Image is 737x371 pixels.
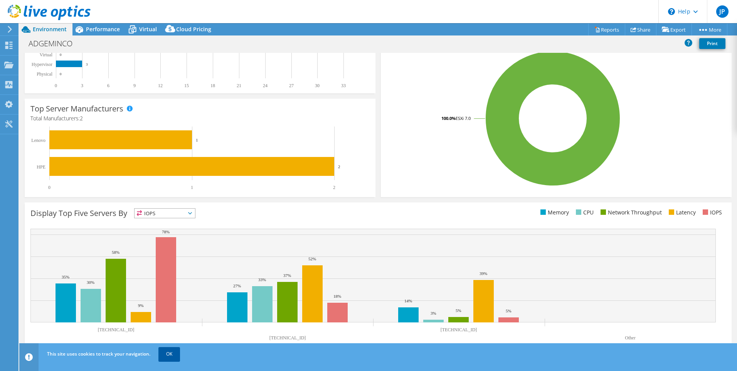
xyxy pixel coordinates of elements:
text: 1 [191,185,193,190]
text: 0 [60,53,62,57]
a: Reports [588,24,625,35]
text: 35% [62,275,69,279]
text: 0 [55,83,57,88]
h1: ADGEMINCO [25,39,84,48]
span: Environment [33,25,67,33]
text: 9 [133,83,136,88]
text: 78% [162,229,170,234]
tspan: ESXi 7.0 [456,115,471,121]
text: 18% [333,294,341,298]
li: IOPS [701,208,722,217]
span: This site uses cookies to track your navigation. [47,351,150,357]
text: Hypervisor [32,62,52,67]
text: 30 [315,83,320,88]
a: Share [625,24,656,35]
text: 33% [258,277,266,282]
text: 33 [341,83,346,88]
text: [TECHNICAL_ID] [441,327,477,332]
text: 37% [283,273,291,278]
li: CPU [574,208,594,217]
text: 14% [404,298,412,303]
text: HPE [37,164,45,170]
text: 0 [48,185,50,190]
li: Latency [667,208,696,217]
text: 21 [237,83,241,88]
a: Print [699,38,725,49]
tspan: 100.0% [441,115,456,121]
h3: Top Server Manufacturers [30,105,123,113]
text: 1 [196,138,198,142]
text: 5% [456,308,461,313]
text: 9% [138,303,144,308]
li: Memory [538,208,569,217]
text: Virtual [40,52,53,57]
span: IOPS [135,209,195,218]
text: 18 [210,83,215,88]
span: Performance [86,25,120,33]
text: 6 [107,83,109,88]
text: 2 [338,164,340,169]
text: [TECHNICAL_ID] [98,327,135,332]
text: 2 [333,185,335,190]
text: 15 [184,83,189,88]
span: JP [716,5,729,18]
text: 58% [112,250,119,255]
text: 3 [86,62,88,66]
a: More [692,24,727,35]
text: 24 [263,83,268,88]
span: Cloud Pricing [176,25,211,33]
svg: \n [668,8,675,15]
text: 30% [87,280,94,285]
a: Export [656,24,692,35]
text: 12 [158,83,163,88]
span: 2 [80,115,83,122]
text: 3 [81,83,83,88]
text: 3% [431,311,436,315]
text: 27% [233,283,241,288]
text: Lenovo [31,138,45,143]
text: Other [625,335,635,341]
li: Network Throughput [599,208,662,217]
text: [TECHNICAL_ID] [269,335,306,341]
text: 27 [289,83,294,88]
text: 5% [506,309,512,313]
text: 52% [308,256,316,261]
text: Physical [37,71,52,77]
h4: Total Manufacturers: [30,114,370,123]
span: Virtual [139,25,157,33]
a: OK [158,347,180,361]
text: 0 [60,72,62,76]
text: 39% [480,271,487,276]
